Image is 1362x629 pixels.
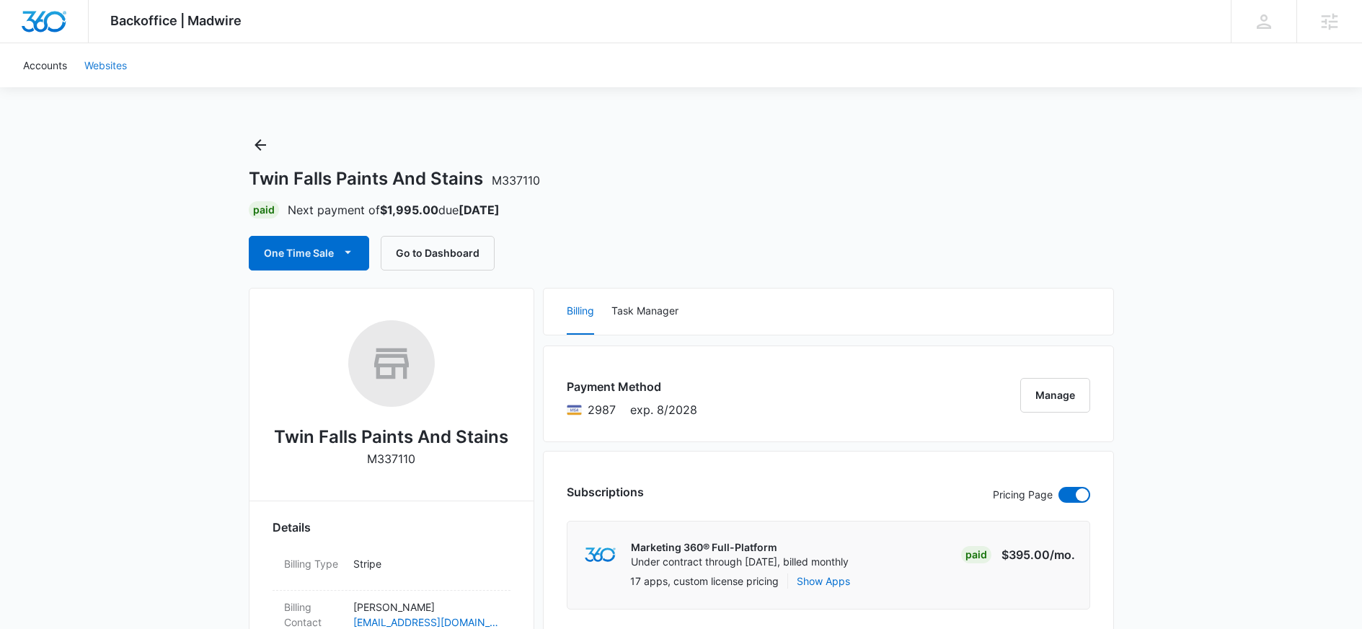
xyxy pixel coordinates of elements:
[273,519,311,536] span: Details
[380,203,438,217] strong: $1,995.00
[76,43,136,87] a: Websites
[249,201,279,219] div: Paid
[288,201,500,219] p: Next payment of due
[14,43,76,87] a: Accounts
[567,378,697,395] h3: Payment Method
[631,540,849,555] p: Marketing 360® Full-Platform
[797,573,850,589] button: Show Apps
[284,556,342,571] dt: Billing Type
[249,168,540,190] h1: Twin Falls Paints And Stains
[1020,378,1090,413] button: Manage
[588,401,616,418] span: Visa ending with
[367,450,415,467] p: M337110
[567,483,644,501] h3: Subscriptions
[353,556,499,571] p: Stripe
[611,289,678,335] button: Task Manager
[249,133,272,157] button: Back
[273,547,510,591] div: Billing TypeStripe
[585,547,616,563] img: marketing360Logo
[110,13,242,28] span: Backoffice | Madwire
[631,555,849,569] p: Under contract through [DATE], billed monthly
[492,173,540,188] span: M337110
[630,401,697,418] span: exp. 8/2028
[567,289,594,335] button: Billing
[459,203,500,217] strong: [DATE]
[353,599,499,615] p: [PERSON_NAME]
[1001,546,1075,563] p: $395.00
[1050,547,1075,562] span: /mo.
[249,236,369,270] button: One Time Sale
[961,546,991,563] div: Paid
[993,487,1053,503] p: Pricing Page
[630,573,779,589] p: 17 apps, custom license pricing
[274,424,508,450] h2: Twin Falls Paints And Stains
[381,236,495,270] button: Go to Dashboard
